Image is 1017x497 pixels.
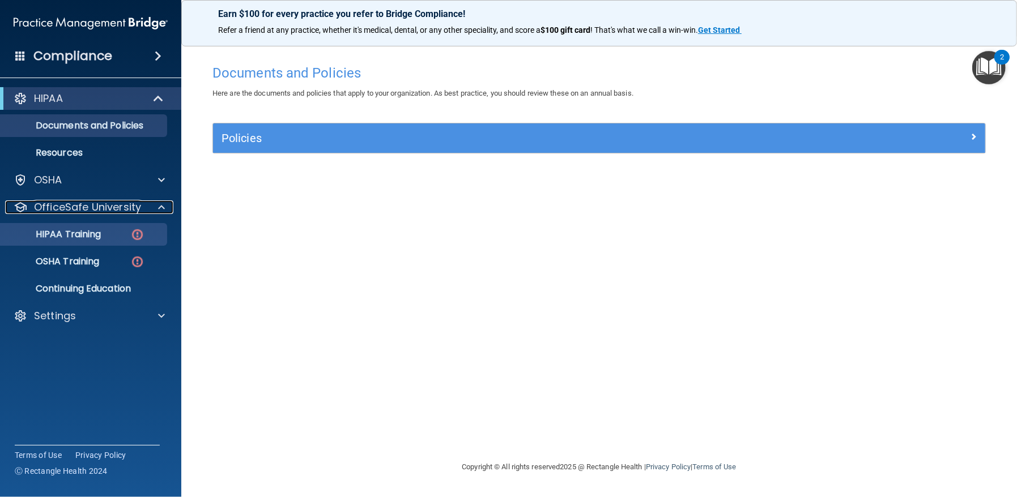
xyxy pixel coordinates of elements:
a: Get Started [698,25,742,35]
h5: Policies [222,132,784,144]
button: Open Resource Center, 2 new notifications [972,51,1006,84]
a: OfficeSafe University [14,200,165,214]
strong: $100 gift card [541,25,590,35]
div: Copyright © All rights reserved 2025 @ Rectangle Health | | [393,449,806,485]
a: HIPAA [14,92,164,105]
span: Here are the documents and policies that apply to your organization. As best practice, you should... [212,89,633,97]
img: danger-circle.6113f641.png [130,228,144,242]
p: Documents and Policies [7,120,162,131]
span: Ⓒ Rectangle Health 2024 [15,465,108,477]
p: Settings [34,309,76,323]
a: Terms of Use [692,462,736,471]
a: Terms of Use [15,449,62,461]
p: Resources [7,147,162,158]
p: OfficeSafe University [34,200,141,214]
h4: Documents and Policies [212,66,986,80]
span: Refer a friend at any practice, whether it's medical, dental, or any other speciality, and score a [218,25,541,35]
p: Earn $100 for every practice you refer to Bridge Compliance! [218,8,980,19]
a: Privacy Policy [646,462,691,471]
a: Privacy Policy [75,449,126,461]
span: ! That's what we call a win-win. [590,25,698,35]
img: PMB logo [14,12,168,35]
strong: Get Started [698,25,740,35]
p: Continuing Education [7,283,162,294]
a: Settings [14,309,165,323]
img: danger-circle.6113f641.png [130,255,144,269]
p: OSHA [34,173,62,187]
h4: Compliance [33,48,112,64]
a: Policies [222,129,977,147]
p: HIPAA Training [7,229,101,240]
div: 2 [1000,57,1004,72]
a: OSHA [14,173,165,187]
p: OSHA Training [7,256,99,267]
p: HIPAA [34,92,63,105]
